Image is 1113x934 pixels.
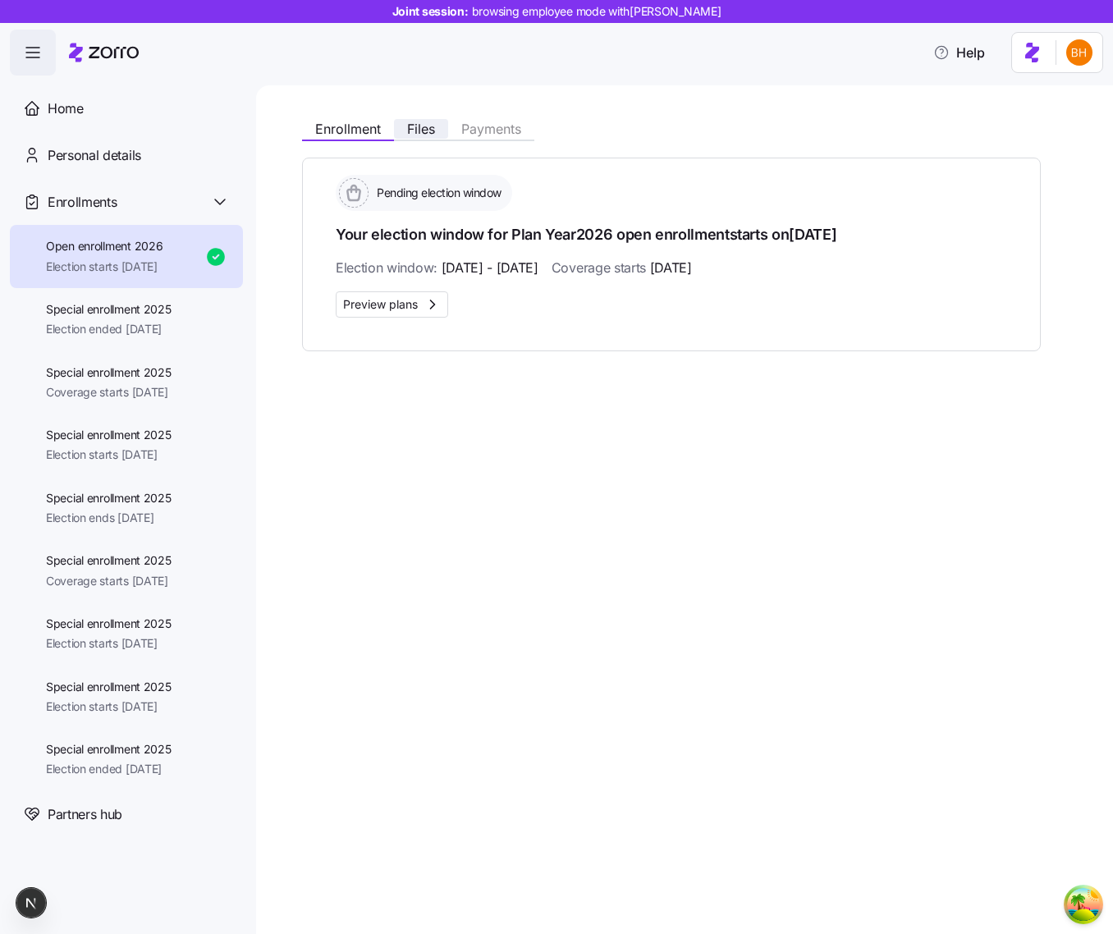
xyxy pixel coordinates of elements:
img: 4c75172146ef2474b9d2df7702cc87ce [1066,39,1092,66]
span: Election starts [DATE] [46,698,172,715]
button: Open Tanstack query devtools [1067,888,1100,921]
span: [DATE] - [DATE] [442,258,538,278]
span: browsing employee mode with [PERSON_NAME] [472,3,721,20]
span: Election starts [DATE] [46,446,172,463]
span: Election starts [DATE] [46,635,172,652]
span: Personal details [48,145,141,166]
span: Preview plans [343,296,418,313]
span: Special enrollment 2025 [46,552,172,569]
span: Election window: [336,258,538,278]
span: Open enrollment 2026 [46,238,163,254]
span: Enrollment [315,122,381,135]
span: Coverage starts [DATE] [46,573,172,589]
span: Special enrollment 2025 [46,490,172,506]
span: Payments [461,122,521,135]
span: Special enrollment 2025 [46,741,172,758]
h1: Your election window for Plan Year 2026 open enrollment starts on [DATE] [336,224,1007,245]
span: Coverage starts [552,258,692,278]
span: Special enrollment 2025 [46,364,172,381]
span: Home [48,98,84,119]
button: Preview plans [336,291,448,318]
span: Election ended [DATE] [46,761,172,777]
span: Election ends [DATE] [46,510,172,526]
span: Special enrollment 2025 [46,427,172,443]
span: Help [933,43,985,62]
span: Coverage starts [DATE] [46,384,172,401]
span: Partners hub [48,804,122,825]
span: Enrollments [48,192,117,213]
span: [DATE] [650,258,692,278]
span: Files [407,122,435,135]
span: Special enrollment 2025 [46,679,172,695]
span: Joint session: [392,3,721,20]
span: Special enrollment 2025 [46,616,172,632]
span: Election ended [DATE] [46,321,172,337]
span: Pending election window [372,185,502,201]
button: Help [920,36,998,69]
span: Election starts [DATE] [46,259,163,275]
span: Special enrollment 2025 [46,301,172,318]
